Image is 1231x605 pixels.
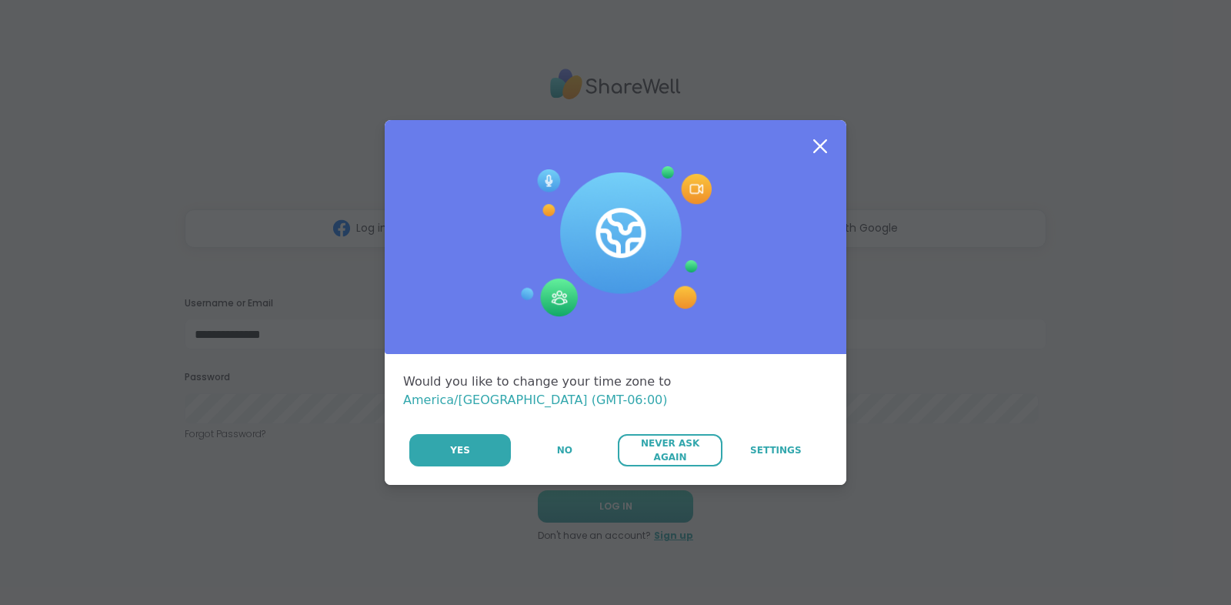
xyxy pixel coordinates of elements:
[409,434,511,466] button: Yes
[403,393,668,407] span: America/[GEOGRAPHIC_DATA] (GMT-06:00)
[626,436,714,464] span: Never Ask Again
[557,443,572,457] span: No
[724,434,828,466] a: Settings
[403,373,828,409] div: Would you like to change your time zone to
[750,443,802,457] span: Settings
[618,434,722,466] button: Never Ask Again
[450,443,470,457] span: Yes
[512,434,616,466] button: No
[519,166,712,317] img: Session Experience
